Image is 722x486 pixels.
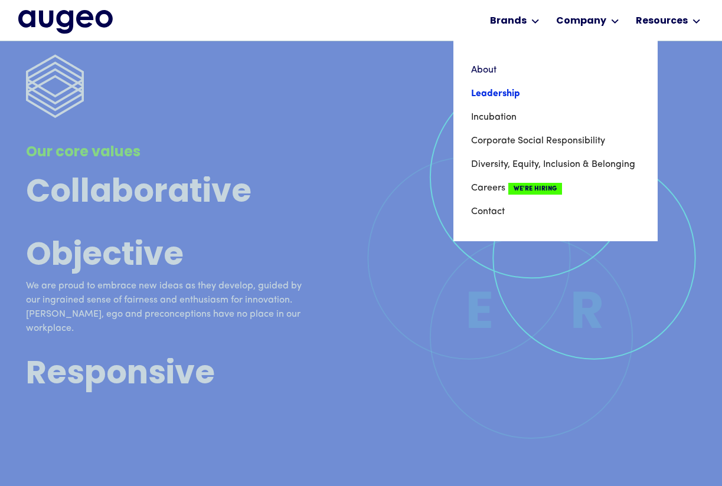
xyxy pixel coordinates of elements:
a: Leadership [471,82,640,106]
a: CareersWe're Hiring [471,176,640,200]
img: Augeo's full logo in midnight blue. [18,10,113,34]
a: Corporate Social Responsibility [471,129,640,153]
a: Incubation [471,106,640,129]
div: Company [556,14,606,28]
div: Resources [636,14,688,28]
a: Diversity, Equity, Inclusion & Belonging [471,153,640,176]
a: Contact [471,200,640,224]
div: Brands [490,14,527,28]
nav: Company [453,41,658,241]
span: We're Hiring [508,183,562,195]
a: About [471,58,640,82]
a: home [18,10,113,34]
